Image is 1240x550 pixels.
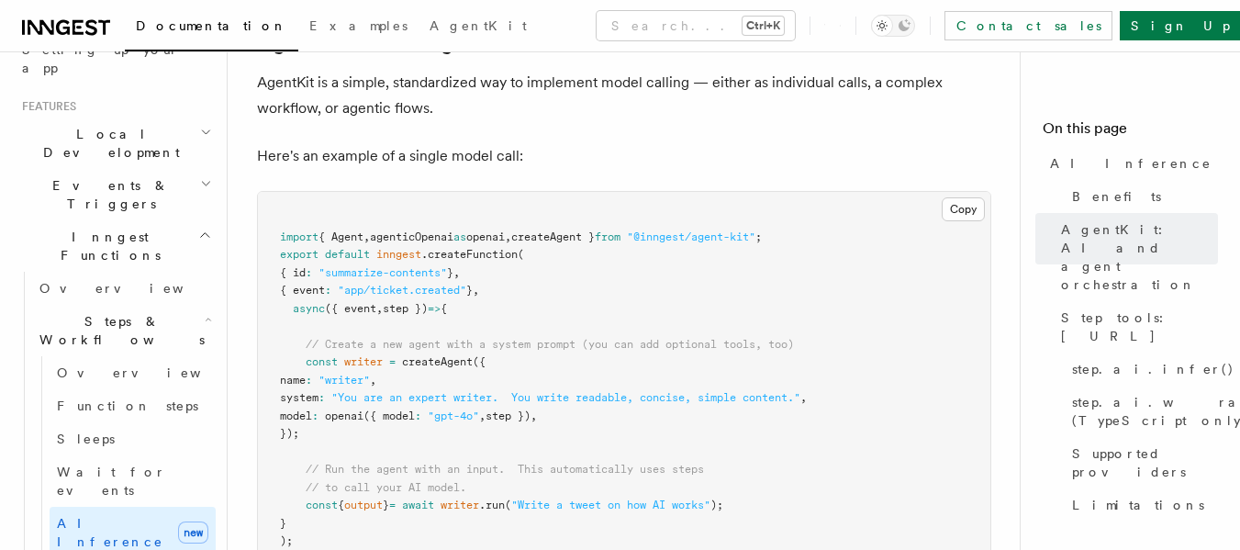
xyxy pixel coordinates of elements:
a: Wait for events [50,455,216,507]
span: : [318,391,325,404]
span: createAgent [402,355,473,368]
a: Contact sales [944,11,1112,40]
button: Search...Ctrl+K [597,11,795,40]
span: : [415,410,421,422]
span: : [325,284,331,297]
span: "gpt-4o" [428,410,479,422]
span: Events & Triggers [15,176,200,213]
a: AgentKit [419,6,538,50]
span: Overview [39,281,229,296]
span: AI Inference [1050,154,1212,173]
span: ; [755,230,762,243]
span: { [338,499,344,511]
span: AgentKit [430,18,527,33]
span: Inngest Functions [15,228,198,264]
span: ( [505,499,511,511]
a: Overview [50,356,216,389]
span: , [531,410,537,422]
span: : [306,374,312,387]
span: ({ event [325,302,376,315]
span: ({ [473,355,486,368]
p: Here's an example of a single model call: [257,143,991,169]
span: .run [479,499,505,511]
a: AI Inference [1043,147,1218,180]
a: Limitations [1065,488,1218,522]
span: } [447,266,453,279]
span: inngest [376,248,421,261]
a: Setting up your app [15,33,216,84]
span: Overview [57,365,246,380]
p: AgentKit is a simple, standardized way to implement model calling — either as individual calls, a... [257,70,991,121]
span: Examples [309,18,408,33]
button: Events & Triggers [15,169,216,220]
span: Benefits [1072,187,1161,206]
button: Steps & Workflows [32,305,216,356]
a: AgentKit: AI and agent orchestration [1054,213,1218,301]
span: import [280,230,318,243]
button: Local Development [15,118,216,169]
span: createAgent } [511,230,595,243]
span: "You are an expert writer. You write readable, concise, simple content." [331,391,800,404]
span: }); [280,427,299,440]
span: AI Inference [57,516,163,549]
a: Function steps [50,389,216,422]
h4: On this page [1043,118,1218,147]
span: export [280,248,318,261]
span: ({ model [363,410,415,422]
span: as [453,230,466,243]
span: openai [466,230,505,243]
a: Sleeps [50,422,216,455]
a: Step tools: [URL] [1054,301,1218,353]
span: writer [344,355,383,368]
span: { [441,302,447,315]
span: Features [15,99,76,114]
span: , [479,410,486,422]
span: Supported providers [1072,444,1218,481]
a: Examples [298,6,419,50]
span: Sleeps [57,432,115,446]
a: Benefits [1065,180,1218,213]
span: { id [280,266,306,279]
span: { Agent [318,230,363,243]
span: // to call your AI model. [306,481,466,494]
span: : [312,410,318,422]
button: Toggle dark mode [871,15,915,37]
span: step }) [383,302,428,315]
span: ); [710,499,723,511]
span: => [428,302,441,315]
span: Step tools: [URL] [1061,309,1218,345]
span: = [389,355,396,368]
span: , [370,374,376,387]
span: // Run the agent with an input. This automatically uses steps [306,463,704,476]
button: Inngest Functions [15,220,216,272]
span: const [306,355,338,368]
span: Documentation [136,18,287,33]
span: , [473,284,479,297]
a: Overview [32,272,216,305]
span: } [383,499,389,511]
span: Steps & Workflows [32,312,205,349]
span: await [402,499,434,511]
kbd: Ctrl+K [743,17,784,35]
span: async [293,302,325,315]
span: , [363,230,370,243]
span: .createFunction [421,248,518,261]
span: "summarize-contents" [318,266,447,279]
span: output [344,499,383,511]
span: "Write a tweet on how AI works" [511,499,710,511]
span: Function steps [57,398,198,413]
span: } [466,284,473,297]
span: = [389,499,396,511]
a: Supported providers [1065,437,1218,488]
span: const [306,499,338,511]
span: AgentKit: AI and agent orchestration [1061,220,1218,294]
span: new [178,522,208,544]
span: : [306,266,312,279]
a: step.ai.wrap() (TypeScript only) [1065,386,1218,437]
span: default [325,248,370,261]
span: name [280,374,306,387]
span: writer [441,499,479,511]
span: ( [518,248,524,261]
span: // Create a new agent with a system prompt (you can add optional tools, too) [306,338,794,351]
span: , [376,302,383,315]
